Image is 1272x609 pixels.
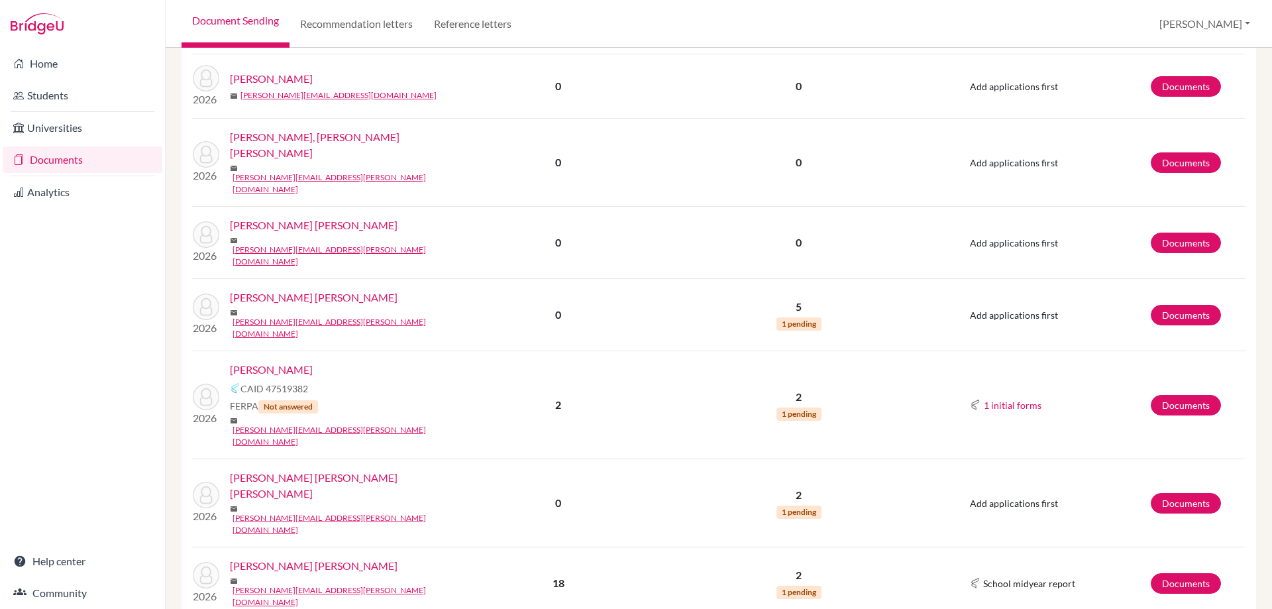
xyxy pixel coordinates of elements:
p: 2026 [193,508,219,524]
a: Documents [1151,395,1221,415]
a: [PERSON_NAME] [PERSON_NAME] [230,290,397,305]
b: 0 [555,80,561,92]
span: Add applications first [970,81,1058,92]
img: Common App logo [970,400,980,410]
a: [PERSON_NAME][EMAIL_ADDRESS][PERSON_NAME][DOMAIN_NAME] [233,316,466,340]
span: mail [230,309,238,317]
a: Home [3,50,162,77]
span: 1 pending [776,317,821,331]
p: 2026 [193,168,219,184]
img: Bonilla Andino, Valeria [193,294,219,320]
span: mail [230,164,238,172]
a: [PERSON_NAME][EMAIL_ADDRESS][PERSON_NAME][DOMAIN_NAME] [233,172,466,195]
span: Add applications first [970,498,1058,509]
img: Common App logo [230,383,240,394]
p: 5 [661,299,937,315]
b: 18 [553,577,564,589]
p: 0 [661,154,937,170]
img: Arguello Butter, Raul Antonio [193,141,219,168]
img: Blanco, Josuah Luke [193,221,219,248]
a: [PERSON_NAME][EMAIL_ADDRESS][PERSON_NAME][DOMAIN_NAME] [233,244,466,268]
b: 2 [555,398,561,411]
a: [PERSON_NAME] [PERSON_NAME] [230,558,397,574]
p: 2 [661,567,937,583]
img: Arévalo Gómez, Mariana [193,65,219,91]
a: Analytics [3,179,162,205]
span: Add applications first [970,237,1058,249]
span: Not answered [258,400,318,414]
a: [PERSON_NAME] [PERSON_NAME] [PERSON_NAME] [230,470,466,502]
button: [PERSON_NAME] [1153,11,1256,36]
a: [PERSON_NAME] [230,362,313,378]
a: Documents [1151,305,1221,325]
a: Students [3,82,162,109]
p: 0 [661,235,937,250]
a: [PERSON_NAME][EMAIL_ADDRESS][PERSON_NAME][DOMAIN_NAME] [233,512,466,536]
p: 2 [661,487,937,503]
span: Add applications first [970,157,1058,168]
span: 1 pending [776,506,821,519]
b: 0 [555,236,561,249]
span: mail [230,92,238,100]
a: Community [3,580,162,606]
a: Documents [1151,152,1221,173]
a: [PERSON_NAME] [230,71,313,87]
b: 0 [555,156,561,168]
span: mail [230,577,238,585]
a: Universities [3,115,162,141]
a: [PERSON_NAME] [PERSON_NAME] [230,217,397,233]
span: mail [230,237,238,245]
a: Documents [1151,233,1221,253]
p: 2026 [193,320,219,336]
a: [PERSON_NAME][EMAIL_ADDRESS][DOMAIN_NAME] [240,89,437,101]
span: Add applications first [970,309,1058,321]
a: Documents [3,146,162,173]
button: 1 initial forms [983,398,1042,413]
a: Documents [1151,573,1221,594]
p: 0 [661,78,937,94]
span: 1 pending [776,408,821,421]
p: 2026 [193,91,219,107]
p: 2 [661,389,937,405]
img: Cabrera Morales, Giovanni Leonidas [193,482,219,508]
p: 2026 [193,588,219,604]
p: 2026 [193,248,219,264]
a: [PERSON_NAME], [PERSON_NAME] [PERSON_NAME] [230,129,466,161]
span: mail [230,505,238,513]
span: CAID 47519382 [240,382,308,396]
img: Common App logo [970,578,980,588]
img: Cabrera, Claudia [193,384,219,410]
a: Documents [1151,493,1221,514]
span: School midyear report [983,577,1075,590]
b: 0 [555,308,561,321]
p: 2026 [193,410,219,426]
span: FERPA [230,399,318,414]
a: [PERSON_NAME][EMAIL_ADDRESS][PERSON_NAME][DOMAIN_NAME] [233,584,466,608]
span: mail [230,417,238,425]
a: [PERSON_NAME][EMAIL_ADDRESS][PERSON_NAME][DOMAIN_NAME] [233,424,466,448]
a: Help center [3,548,162,575]
img: Bridge-U [11,13,64,34]
b: 0 [555,496,561,509]
img: Cabrero Barrientos, Alberto [193,562,219,588]
span: 1 pending [776,586,821,599]
a: Documents [1151,76,1221,97]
